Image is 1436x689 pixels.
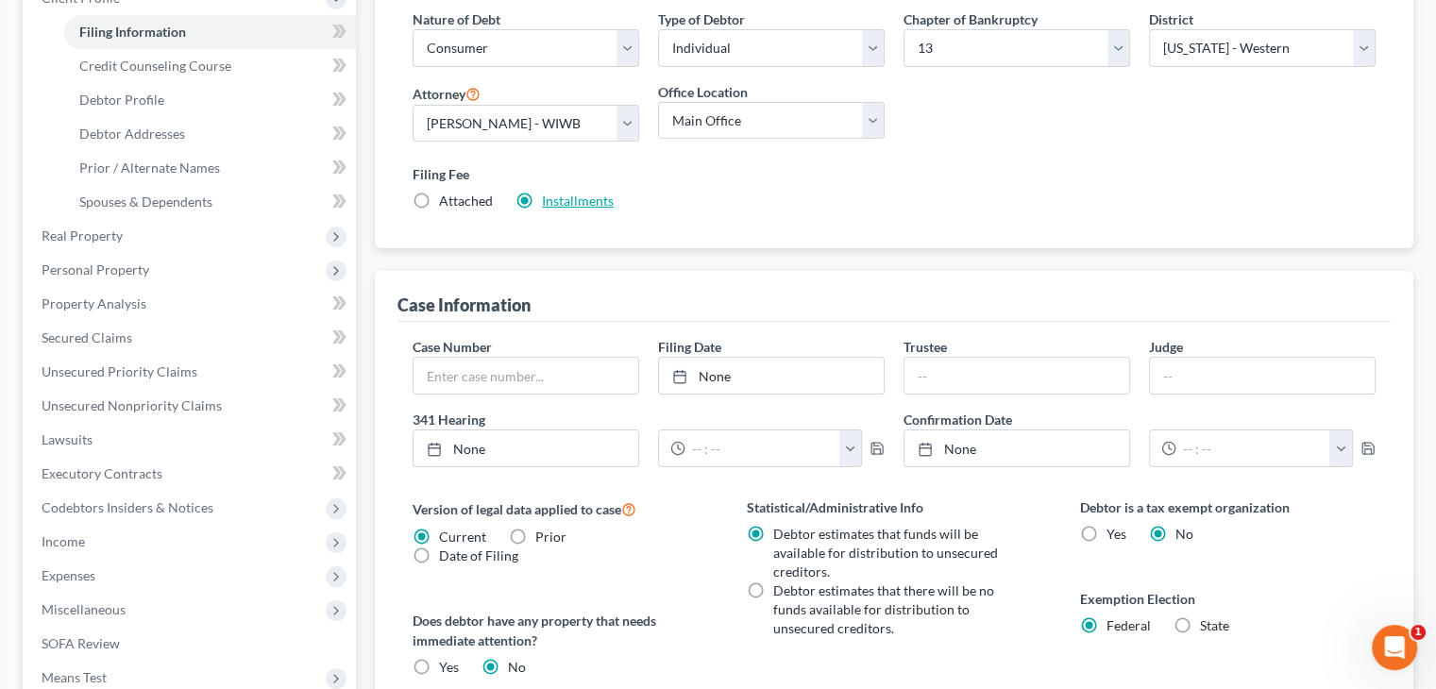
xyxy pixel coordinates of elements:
[413,611,708,650] label: Does debtor have any property that needs immediate attention?
[42,601,126,617] span: Miscellaneous
[42,533,85,549] span: Income
[773,582,994,636] span: Debtor estimates that there will be no funds available for distribution to unsecured creditors.
[64,117,356,151] a: Debtor Addresses
[79,160,220,176] span: Prior / Alternate Names
[1411,625,1426,640] span: 1
[26,287,356,321] a: Property Analysis
[414,358,638,394] input: Enter case number...
[658,337,721,357] label: Filing Date
[64,15,356,49] a: Filing Information
[26,423,356,457] a: Lawsuits
[1107,617,1151,633] span: Federal
[1080,497,1376,517] label: Debtor is a tax exempt organization
[439,547,518,563] span: Date of Filing
[64,185,356,219] a: Spouses & Dependents
[439,529,486,545] span: Current
[747,497,1042,517] label: Statistical/Administrative Info
[42,431,93,447] span: Lawsuits
[773,526,998,580] span: Debtor estimates that funds will be available for distribution to unsecured creditors.
[413,9,500,29] label: Nature of Debt
[659,358,884,394] a: None
[904,337,947,357] label: Trustee
[1200,617,1229,633] span: State
[1175,526,1193,542] span: No
[42,363,197,379] span: Unsecured Priority Claims
[904,430,1129,466] a: None
[42,635,120,651] span: SOFA Review
[904,9,1038,29] label: Chapter of Bankruptcy
[535,529,566,545] span: Prior
[1372,625,1417,670] iframe: Intercom live chat
[42,567,95,583] span: Expenses
[403,410,894,429] label: 341 Hearing
[414,430,638,466] a: None
[42,499,213,515] span: Codebtors Insiders & Notices
[42,227,123,244] span: Real Property
[64,151,356,185] a: Prior / Alternate Names
[1107,526,1126,542] span: Yes
[64,83,356,117] a: Debtor Profile
[79,193,212,210] span: Spouses & Dependents
[79,24,186,40] span: Filing Information
[685,430,839,466] input: -- : --
[64,49,356,83] a: Credit Counseling Course
[1150,358,1375,394] input: --
[542,193,614,209] a: Installments
[42,465,162,481] span: Executory Contracts
[904,358,1129,394] input: --
[1080,589,1376,609] label: Exemption Election
[508,659,526,675] span: No
[397,294,531,316] div: Case Information
[658,82,748,102] label: Office Location
[413,337,492,357] label: Case Number
[439,193,493,209] span: Attached
[42,261,149,277] span: Personal Property
[79,126,185,142] span: Debtor Addresses
[26,355,356,389] a: Unsecured Priority Claims
[26,457,356,491] a: Executory Contracts
[439,659,459,675] span: Yes
[413,497,708,520] label: Version of legal data applied to case
[42,329,132,345] span: Secured Claims
[1149,337,1183,357] label: Judge
[79,58,231,74] span: Credit Counseling Course
[26,389,356,423] a: Unsecured Nonpriority Claims
[26,321,356,355] a: Secured Claims
[1149,9,1193,29] label: District
[413,82,481,105] label: Attorney
[26,627,356,661] a: SOFA Review
[1176,430,1330,466] input: -- : --
[658,9,745,29] label: Type of Debtor
[79,92,164,108] span: Debtor Profile
[894,410,1385,429] label: Confirmation Date
[42,669,107,685] span: Means Test
[42,295,146,311] span: Property Analysis
[42,397,222,413] span: Unsecured Nonpriority Claims
[413,164,1376,184] label: Filing Fee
